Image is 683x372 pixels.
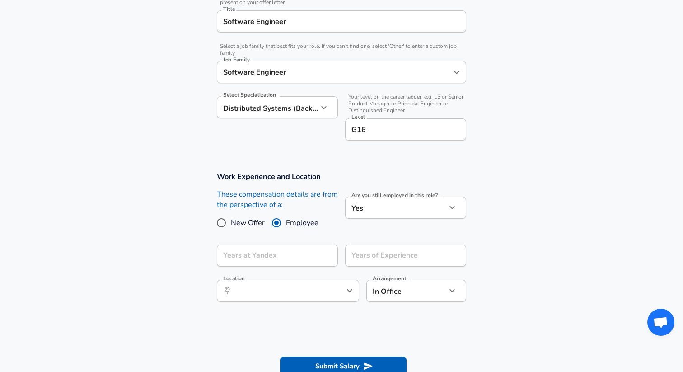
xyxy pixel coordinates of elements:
span: Your level on the career ladder. e.g. L3 or Senior Product Manager or Principal Engineer or Disti... [345,94,466,114]
input: Software Engineer [221,14,462,28]
label: Level [351,114,365,120]
h3: Work Experience and Location [217,171,466,182]
label: Job Family [223,57,250,62]
span: Select a job family that best fits your role. If you can't find one, select 'Other' to enter a cu... [217,43,466,57]
label: Title [223,6,235,12]
div: In Office [366,280,433,302]
button: Open [343,284,356,297]
input: L3 [349,122,462,137]
input: 0 [217,245,318,267]
button: Open [450,66,463,79]
label: These compensation details are from the perspective of a: [217,189,338,210]
div: Открытый чат [647,309,674,336]
div: Yes [345,197,446,219]
span: Employee [286,217,318,228]
label: Are you still employed in this role? [351,193,438,198]
label: Arrangement [373,276,406,281]
input: Software Engineer [221,65,449,79]
label: Select Specialization [223,92,276,98]
input: 7 [345,245,446,267]
label: Location [223,276,244,281]
div: Distributed Systems (Back-End) [217,96,318,118]
span: New Offer [231,217,265,228]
